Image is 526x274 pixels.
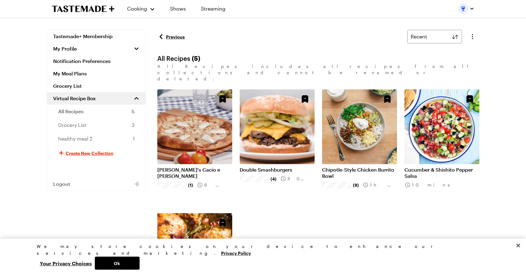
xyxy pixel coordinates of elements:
[157,167,232,179] a: [PERSON_NAME]'s Cacio e [PERSON_NAME]
[240,167,315,173] a: Double Smashburgers
[58,121,86,129] span: Grocery List
[47,30,146,43] a: Tastemade+ Membership
[58,135,92,142] span: healthy meal 2
[47,43,146,55] button: My Profile
[53,46,77,52] span: My Profile
[47,132,146,146] a: healthy meal 21
[47,92,146,105] a: Virtual Recipe Box
[47,118,146,132] a: Grocery List3
[157,63,479,82] p: All Recipes includes all recipes from all collections and cannot be renamed or deleted.
[47,178,146,190] button: Logout
[52,5,114,12] a: To Tastemade Home Page
[322,167,397,179] a: Chipotle-Style Chicken Burrito Bowl
[127,1,155,16] button: Cooking
[47,80,146,92] a: Grocery List
[407,30,462,43] button: Recent
[47,146,146,160] button: Create New Collection
[127,6,147,11] span: Cooking
[381,93,393,105] button: Unsave Recipe
[131,121,135,129] span: 3
[53,95,96,101] span: Virtual Recipe Box
[37,257,95,270] button: Your Privacy Choices
[217,93,228,105] button: Unsave Recipe
[53,181,70,187] span: Logout
[58,108,84,115] span: All Recipes
[458,4,474,14] button: Profile picture
[157,33,185,40] a: Previous
[131,108,135,115] span: 5
[192,55,200,62] span: ( 5 )
[47,67,146,80] a: My Meal Plans
[37,243,484,257] div: We may store cookies on your device to enhance our services and marketing.
[217,217,228,229] button: Unsave Recipe
[221,250,251,256] a: More information about your privacy, opens in a new tab
[464,93,476,105] button: Unsave Recipe
[157,55,200,62] h1: All Recipes
[66,150,113,156] span: Create New Collection
[133,135,135,142] span: 1
[299,93,311,105] button: Unsave Recipe
[411,33,427,40] span: Recent
[47,55,146,67] a: Notification Preferences
[47,105,146,118] a: All Recipes5
[37,243,484,270] div: Privacy
[511,239,525,252] button: Close
[404,167,479,179] a: Cucumber & Shishito Pepper Salsa
[95,257,140,270] button: Ok
[458,4,468,14] img: Profile picture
